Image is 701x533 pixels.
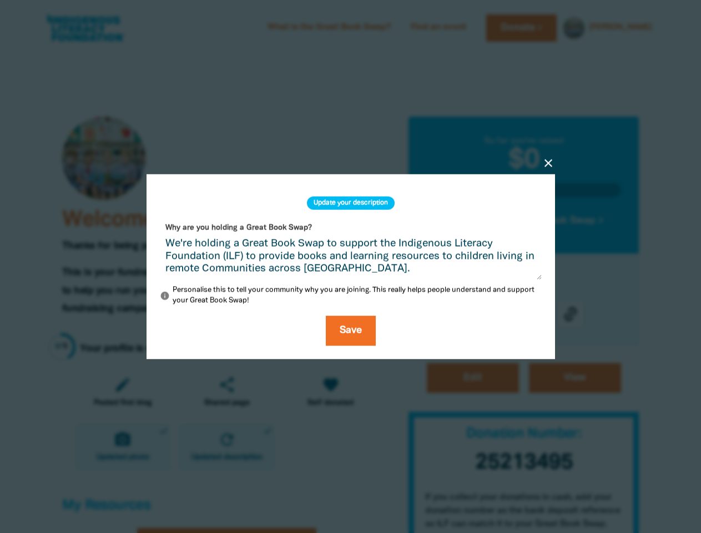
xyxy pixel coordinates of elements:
[326,315,376,345] button: Save
[542,157,555,170] button: close
[160,291,170,301] i: info
[307,197,395,210] h2: Update your description
[160,285,542,306] p: Personalise this to tell your community why you are joining. This really helps people understand ...
[160,238,542,280] textarea: We're holding a Great Book Swap to support the Indigenous Literacy Foundation (ILF) to provide bo...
